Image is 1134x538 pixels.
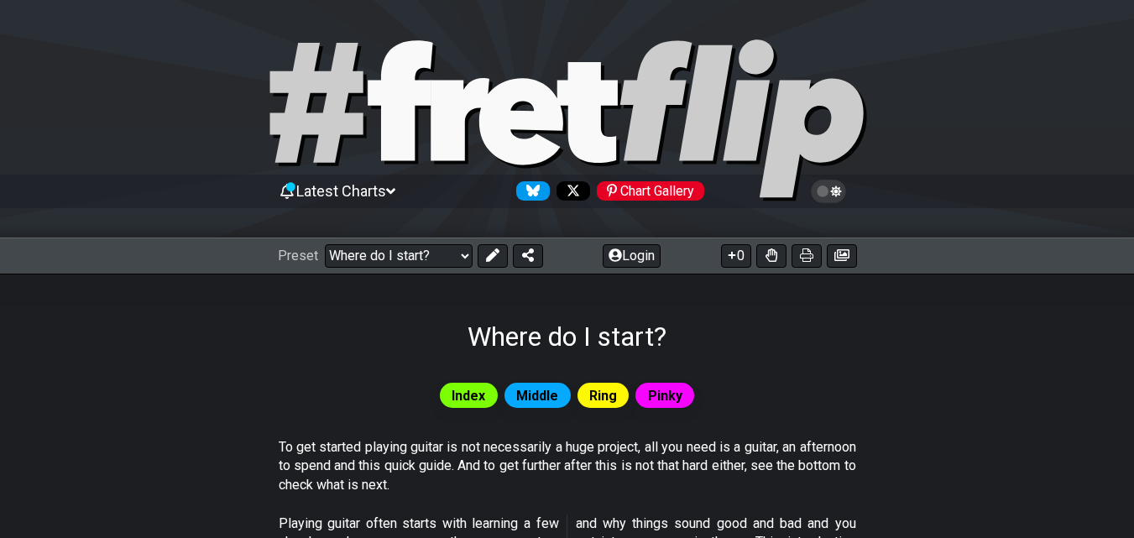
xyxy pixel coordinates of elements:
a: #fretflip at Pinterest [590,181,704,201]
button: Share Preset [513,244,543,268]
button: Edit Preset [478,244,508,268]
span: Preset [278,248,318,264]
button: Toggle Dexterity for all fretkits [756,244,786,268]
button: Print [792,244,822,268]
button: Create image [827,244,857,268]
p: To get started playing guitar is not necessarily a huge project, all you need is a guitar, an aft... [279,438,856,494]
button: Login [603,244,661,268]
a: Follow #fretflip at Bluesky [510,181,550,201]
span: Ring [589,384,617,408]
span: Middle [516,384,558,408]
button: 0 [721,244,751,268]
h1: Where do I start? [468,321,666,353]
span: Toggle light / dark theme [819,184,839,199]
a: Follow #fretflip at X [550,181,590,201]
span: Pinky [648,384,682,408]
span: Latest Charts [296,182,386,200]
div: Chart Gallery [597,181,704,201]
select: Preset [325,244,473,268]
span: Index [452,384,485,408]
